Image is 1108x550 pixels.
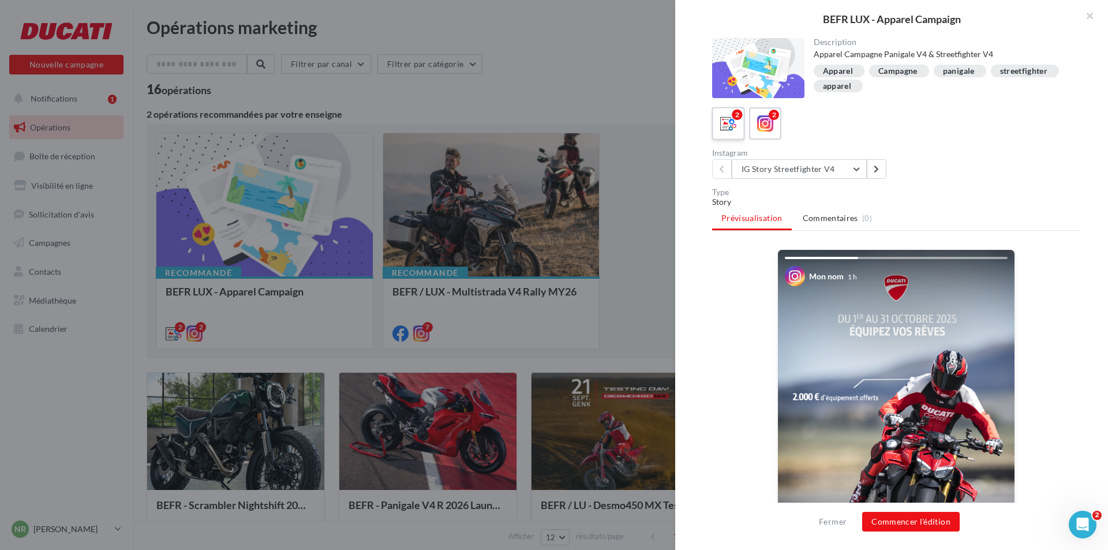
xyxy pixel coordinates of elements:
[814,48,1072,60] div: Apparel Campagne Panigale V4 & Streetfighter V4
[732,110,742,120] div: 2
[878,67,918,76] div: Campagne
[814,515,851,529] button: Fermer
[943,67,975,76] div: panigale
[809,271,844,282] div: Mon nom
[803,212,858,224] span: Commentaires
[1000,67,1048,76] div: streetfighter
[694,14,1090,24] div: BEFR LUX - Apparel Campaign
[862,512,960,532] button: Commencer l'édition
[712,188,1080,196] div: Type
[814,38,1072,46] div: Description
[1069,511,1096,538] iframe: Intercom live chat
[823,67,853,76] div: Apparel
[769,110,779,120] div: 2
[823,82,851,91] div: apparel
[732,159,867,179] button: IG Story Streetfighter V4
[848,272,857,282] div: 1 h
[712,196,1080,208] div: Story
[712,149,892,157] div: Instagram
[1092,511,1102,520] span: 2
[862,214,872,223] span: (0)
